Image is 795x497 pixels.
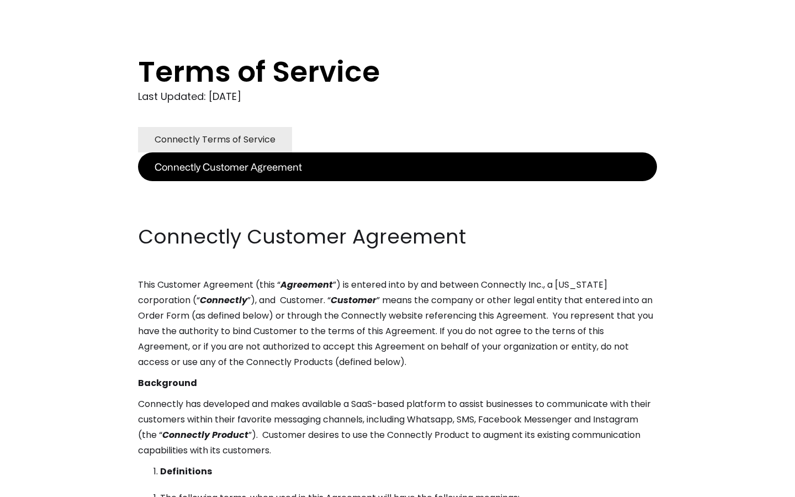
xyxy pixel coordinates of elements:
[280,278,333,291] em: Agreement
[331,294,377,306] em: Customer
[162,429,248,441] em: Connectly Product
[160,465,212,478] strong: Definitions
[138,396,657,458] p: Connectly has developed and makes available a SaaS-based platform to assist businesses to communi...
[200,294,247,306] em: Connectly
[138,277,657,370] p: This Customer Agreement (this “ ”) is entered into by and between Connectly Inc., a [US_STATE] co...
[138,181,657,197] p: ‍
[22,478,66,493] ul: Language list
[138,202,657,218] p: ‍
[11,477,66,493] aside: Language selected: English
[138,377,197,389] strong: Background
[138,55,613,88] h1: Terms of Service
[155,132,275,147] div: Connectly Terms of Service
[155,159,302,175] div: Connectly Customer Agreement
[138,223,657,251] h2: Connectly Customer Agreement
[138,88,657,105] div: Last Updated: [DATE]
